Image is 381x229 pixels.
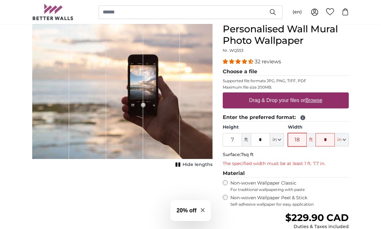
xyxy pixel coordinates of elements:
span: ft [242,133,251,146]
p: Surface: [223,152,349,158]
span: $229.90 CAD [285,212,349,224]
legend: Material [223,170,349,178]
div: 1 of 1 [32,23,213,169]
span: Hide lengths [183,162,213,168]
img: Betterwalls [32,4,74,20]
label: Width [288,124,349,130]
span: Nr. WQ553 [223,48,243,53]
span: 32 reviews [255,59,281,65]
label: Non-woven Wallpaper Peel & Stick [230,195,349,207]
span: 7sq ft [241,152,254,157]
legend: Choose a file [223,68,349,76]
p: The specified width must be at least 1 ft. 7.7 in. [223,161,349,167]
u: Browse [305,98,322,103]
span: ft [307,133,316,146]
label: Non-woven Wallpaper Classic [230,180,349,192]
p: Supported file formats JPG, PNG, TIFF, PDF [223,78,349,83]
legend: Enter the preferred format: [223,114,349,122]
button: in [335,133,349,146]
span: 4.31 stars [223,59,255,65]
span: in [273,137,277,143]
label: Height [223,124,284,130]
label: Drag & Drop your files or [247,94,325,107]
span: For traditional wallpapering with paste [230,187,349,192]
p: Maximum file size 200MB. [223,85,349,90]
button: (en) [288,6,307,18]
h1: Personalised Wall Mural Photo Wallpaper [223,23,349,46]
span: Self-adhesive wallpaper for easy application [230,202,349,207]
button: Hide lengths [174,160,213,169]
span: in [337,137,341,143]
button: in [270,133,284,146]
